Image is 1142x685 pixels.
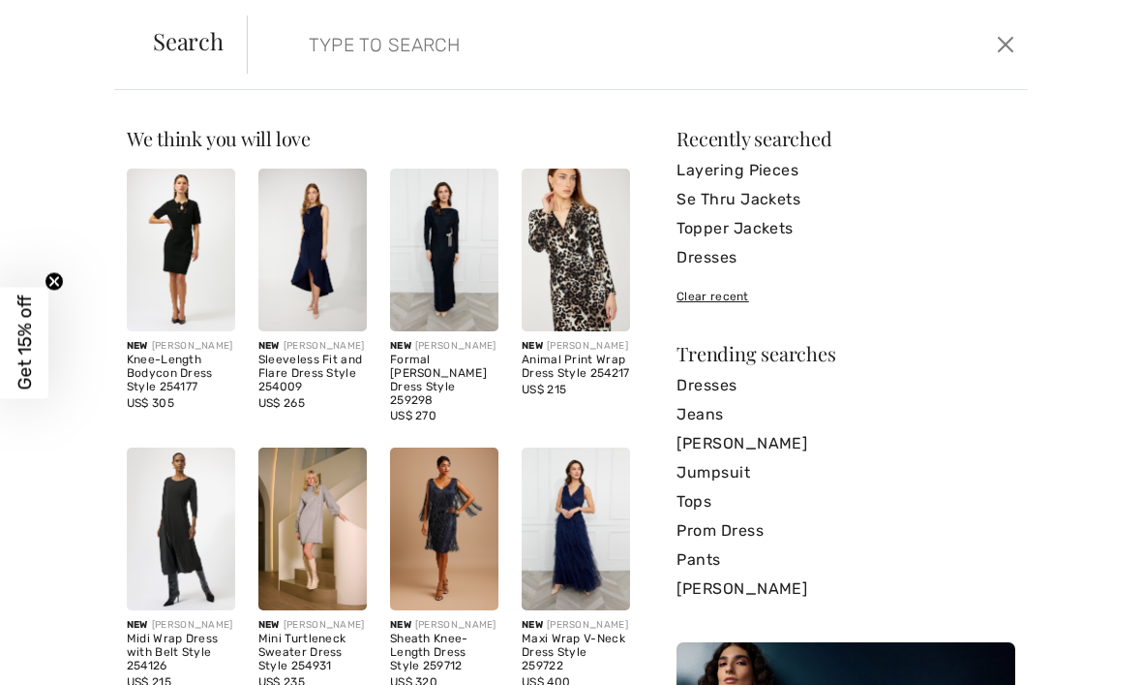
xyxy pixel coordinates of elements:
div: Sheath Knee-Length Dress Style 259712 [390,633,498,672]
img: Sleeveless Fit and Flare Dress Style 254009. Midnight [258,169,367,331]
span: New [390,619,411,631]
a: [PERSON_NAME] [676,575,1015,604]
img: Maxi Wrap V-Neck Dress Style 259722. Navy [522,448,630,610]
a: Pants [676,545,1015,575]
a: Dresses [676,243,1015,272]
div: Mini Turtleneck Sweater Dress Style 254931 [258,633,367,672]
div: Trending searches [676,344,1015,363]
span: New [127,619,148,631]
div: Sleeveless Fit and Flare Dress Style 254009 [258,354,367,393]
div: Formal [PERSON_NAME] Dress Style 259298 [390,354,498,407]
button: Close [992,29,1020,60]
div: [PERSON_NAME] [258,618,367,633]
a: Jumpsuit [676,458,1015,487]
span: New [522,619,543,631]
div: [PERSON_NAME] [127,339,235,354]
span: US$ 265 [258,396,305,410]
img: Animal Print Wrap Dress Style 254217. Beige/Black [522,169,630,331]
a: Tops [676,487,1015,516]
div: Midi Wrap Dress with Belt Style 254126 [127,633,235,672]
div: Clear recent [676,288,1015,305]
img: Formal Maxi Sheath Dress Style 259298. Twilight [390,169,498,331]
span: Help [45,14,84,31]
a: Se Thru Jackets [676,185,1015,214]
span: New [258,619,280,631]
img: Midi Wrap Dress with Belt Style 254126. Black [127,448,235,610]
span: US$ 305 [127,396,174,410]
button: Close teaser [45,271,64,291]
span: New [127,340,148,352]
div: Recently searched [676,129,1015,148]
span: New [390,340,411,352]
input: TYPE TO SEARCH [294,16,818,74]
img: Knee-Length Bodycon Dress Style 254177. Black [127,169,235,331]
span: US$ 270 [390,409,436,422]
div: [PERSON_NAME] [522,618,630,633]
div: Maxi Wrap V-Neck Dress Style 259722 [522,633,630,672]
a: Topper Jackets [676,214,1015,243]
a: Prom Dress [676,516,1015,545]
span: We think you will love [127,125,311,151]
div: [PERSON_NAME] [258,339,367,354]
span: Get 15% off [14,296,36,390]
div: [PERSON_NAME] [390,618,498,633]
a: Dresses [676,371,1015,400]
a: [PERSON_NAME] [676,429,1015,458]
span: New [258,340,280,352]
img: Sheath Knee-Length Dress Style 259712. Navy [390,448,498,610]
span: US$ 215 [522,383,566,396]
div: [PERSON_NAME] [522,339,630,354]
div: Animal Print Wrap Dress Style 254217 [522,354,630,381]
div: [PERSON_NAME] [390,339,498,354]
span: New [522,340,543,352]
div: Knee-Length Bodycon Dress Style 254177 [127,354,235,393]
a: Jeans [676,400,1015,429]
span: Search [153,29,224,52]
img: Mini Turtleneck Sweater Dress Style 254931. Grey melange [258,448,367,610]
div: [PERSON_NAME] [127,618,235,633]
a: Layering Pieces [676,156,1015,185]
